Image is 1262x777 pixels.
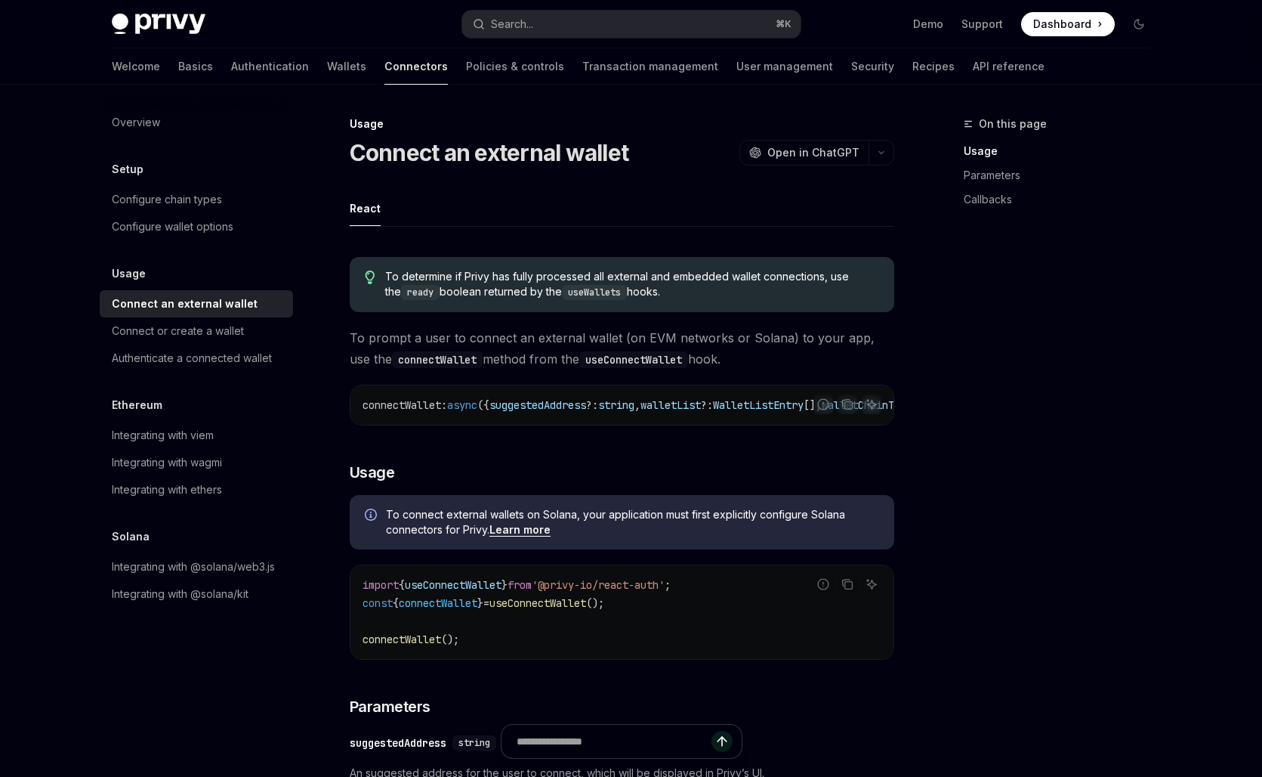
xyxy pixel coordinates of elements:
[112,14,205,35] img: dark logo
[586,398,598,412] span: ?:
[100,449,293,476] a: Integrating with wagmi
[112,396,162,414] h5: Ethereum
[112,190,222,209] div: Configure chain types
[363,578,399,592] span: import
[739,140,869,166] button: Open in ChatGPT
[477,596,483,610] span: }
[100,317,293,345] a: Connect or create a wallet
[112,585,248,603] div: Integrating with @solana/kit
[851,48,894,85] a: Security
[489,596,586,610] span: useConnectWallet
[350,327,894,370] span: To prompt a user to connect an external wallet (on EVM networks or Solana) to your app, use the m...
[813,574,833,594] button: Report incorrect code
[327,48,366,85] a: Wallets
[112,265,146,283] h5: Usage
[813,395,833,414] button: Report incorrect code
[912,48,955,85] a: Recipes
[447,398,477,412] span: async
[100,580,293,608] a: Integrating with @solana/kit
[1033,17,1091,32] span: Dashboard
[112,48,160,85] a: Welcome
[112,454,222,472] div: Integrating with wagmi
[178,48,213,85] a: Basics
[462,11,801,38] button: Open search
[862,574,881,594] button: Ask AI
[399,578,405,592] span: {
[441,398,447,412] span: :
[862,395,881,414] button: Ask AI
[100,213,293,240] a: Configure wallet options
[350,462,395,483] span: Usage
[350,696,430,717] span: Parameters
[441,633,459,646] span: ();
[477,398,489,412] span: ({
[634,398,640,412] span: ,
[399,596,477,610] span: connectWallet
[579,351,688,368] code: useConnectWallet
[701,398,713,412] span: ?:
[973,48,1044,85] a: API reference
[100,345,293,372] a: Authenticate a connected wallet
[100,422,293,449] a: Integrating with viem
[350,190,381,226] div: React
[964,163,1163,187] a: Parameters
[350,116,894,132] div: Usage
[713,398,804,412] span: WalletListEntry
[1021,12,1115,36] a: Dashboard
[517,725,711,758] input: Ask a question...
[489,523,551,537] a: Learn more
[350,139,629,166] h1: Connect an external wallet
[112,481,222,499] div: Integrating with ethers
[112,218,233,236] div: Configure wallet options
[385,269,878,300] span: To determine if Privy has fully processed all external and embedded wallet connections, use the b...
[964,187,1163,212] a: Callbacks
[804,398,822,412] span: [],
[562,285,627,300] code: useWallets
[405,578,501,592] span: useConnectWallet
[640,398,701,412] span: walletList
[979,115,1047,133] span: On this page
[598,398,634,412] span: string
[1127,12,1151,36] button: Toggle dark mode
[508,578,532,592] span: from
[665,578,671,592] span: ;
[838,395,857,414] button: Copy the contents from the code block
[365,271,375,284] svg: Tip
[532,578,665,592] span: '@privy-io/react-auth'
[582,48,718,85] a: Transaction management
[393,596,399,610] span: {
[112,160,143,178] h5: Setup
[586,596,604,610] span: ();
[711,731,733,752] button: Send message
[483,596,489,610] span: =
[386,507,879,537] span: To connect external wallets on Solana, your application must first explicitly configure Solana co...
[100,186,293,213] a: Configure chain types
[363,633,441,646] span: connectWallet
[363,398,441,412] span: connectWallet
[736,48,833,85] a: User management
[501,578,508,592] span: }
[365,509,380,524] svg: Info
[776,18,791,30] span: ⌘ K
[112,295,258,313] div: Connect an external wallet
[231,48,309,85] a: Authentication
[100,109,293,136] a: Overview
[961,17,1003,32] a: Support
[913,17,943,32] a: Demo
[489,398,586,412] span: suggestedAddress
[112,349,272,367] div: Authenticate a connected wallet
[100,553,293,580] a: Integrating with @solana/web3.js
[100,476,293,503] a: Integrating with ethers
[392,351,483,368] code: connectWallet
[384,48,448,85] a: Connectors
[838,574,857,594] button: Copy the contents from the code block
[767,145,859,160] span: Open in ChatGPT
[491,15,533,33] div: Search...
[401,285,440,300] code: ready
[112,113,160,132] div: Overview
[363,596,393,610] span: const
[112,426,214,444] div: Integrating with viem
[466,48,564,85] a: Policies & controls
[112,558,275,576] div: Integrating with @solana/web3.js
[100,290,293,317] a: Connect an external wallet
